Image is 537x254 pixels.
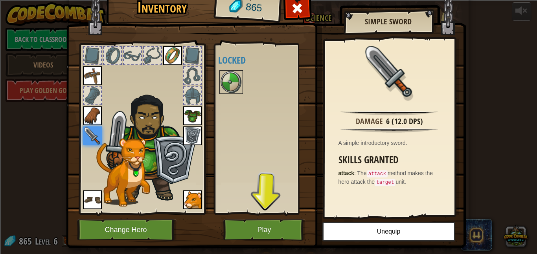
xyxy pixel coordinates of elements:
[103,89,199,203] img: male.png
[183,126,202,145] img: portrait.png
[183,106,202,125] img: portrait.png
[163,46,182,65] img: portrait.png
[338,170,433,185] span: The method makes the hero attack the unit.
[223,219,305,241] button: Play
[375,179,395,186] code: target
[351,17,425,26] h2: Simple Sword
[338,155,444,165] h3: Skills Granted
[77,219,177,241] button: Change Hero
[3,31,534,38] div: Options
[3,10,534,17] div: Sort New > Old
[3,38,534,46] div: Sign out
[338,170,354,176] strong: attack
[322,222,455,241] button: Unequip
[386,116,423,127] div: 6 (12.0 DPS)
[3,3,534,10] div: Sort A > Z
[83,126,102,145] img: portrait.png
[96,138,150,206] img: cougar-paper-dolls.png
[340,111,438,115] img: hr.png
[83,190,102,209] img: portrait.png
[364,46,415,97] img: portrait.png
[220,71,242,93] img: portrait.png
[354,170,357,176] span: :
[3,24,534,31] div: Delete
[183,190,202,209] img: portrait.png
[3,53,534,60] div: Move To ...
[83,106,102,125] img: portrait.png
[367,170,388,177] code: attack
[338,139,444,147] div: A simple introductory sword.
[3,17,534,24] div: Move To ...
[356,116,383,127] div: Damage
[340,128,438,133] img: hr.png
[83,66,102,85] img: portrait.png
[3,46,534,53] div: Rename
[218,55,311,65] h4: Locked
